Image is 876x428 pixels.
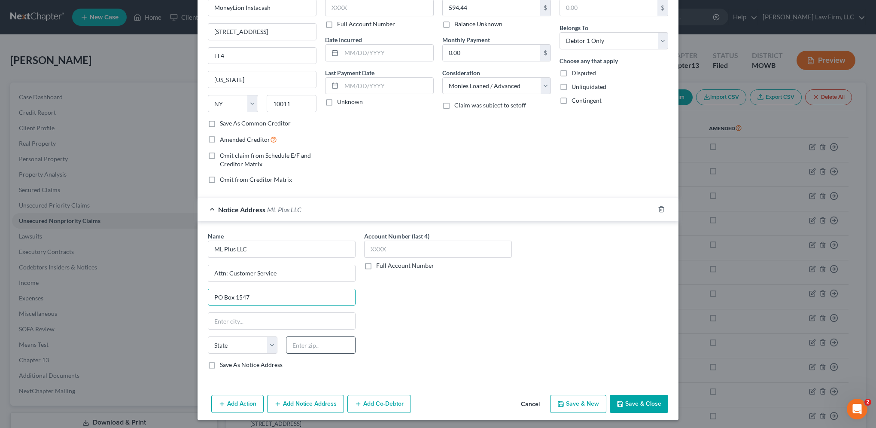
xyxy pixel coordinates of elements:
input: MM/DD/YYYY [341,78,433,94]
input: MM/DD/YYYY [341,45,433,61]
div: $ [540,45,551,61]
label: Save As Common Creditor [220,119,291,128]
iframe: Intercom live chat [847,399,867,419]
input: 0.00 [443,45,540,61]
label: Last Payment Date [325,68,374,77]
span: Omit claim from Schedule E/F and Creditor Matrix [220,152,311,168]
span: ML Plus LLC [267,205,301,214]
input: Apt, Suite, etc... [208,289,355,306]
span: Contingent [572,97,602,104]
span: 2 [864,399,871,406]
label: Monthly Payment [442,35,490,44]
input: Search by name... [208,241,356,258]
span: Omit from Creditor Matrix [220,176,292,183]
label: Choose any that apply [560,56,618,65]
input: Enter address... [208,265,355,281]
button: Save & Close [610,395,668,413]
span: Belongs To [560,24,588,31]
input: Apt, Suite, etc... [208,48,316,64]
span: Amended Creditor [220,136,270,143]
label: Balance Unknown [454,20,502,28]
input: Enter zip.. [286,336,356,354]
input: XXXX [364,241,512,258]
span: Name [208,232,224,240]
button: Save & New [550,395,606,413]
label: Full Account Number [376,261,434,270]
input: Enter address... [208,24,316,40]
button: Add Action [211,395,264,413]
button: Add Notice Address [267,395,344,413]
button: Add Co-Debtor [347,395,411,413]
span: Claim was subject to setoff [454,101,526,109]
input: Enter city... [208,313,355,329]
label: Unknown [337,98,363,106]
input: Enter zip... [267,95,317,112]
button: Cancel [514,396,547,413]
label: Full Account Number [337,20,395,28]
label: Consideration [442,68,480,77]
label: Account Number (last 4) [364,232,429,241]
label: Save As Notice Address [220,361,283,369]
span: Notice Address [218,205,265,214]
span: Unliquidated [572,83,606,90]
span: Disputed [572,69,596,76]
label: Date Incurred [325,35,362,44]
input: Enter city... [208,71,316,88]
